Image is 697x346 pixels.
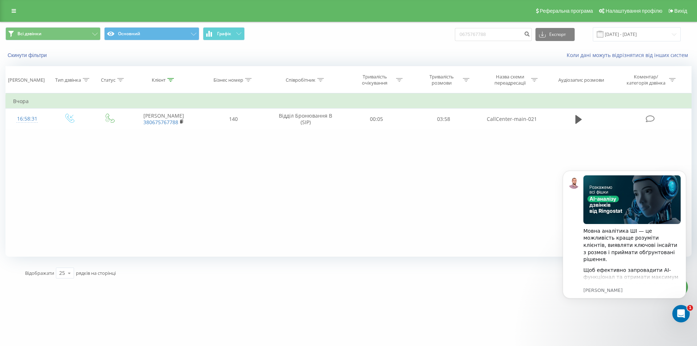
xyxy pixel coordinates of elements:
button: Графік [203,27,245,40]
td: CallCenter-main-021 [477,109,547,130]
td: 03:58 [410,109,477,130]
div: Статус [101,77,115,83]
div: 25 [59,269,65,277]
a: Коли дані можуть відрізнятися вiд інших систем [567,52,692,58]
td: Відділ Бронювання B (SIP) [268,109,343,130]
input: Пошук за номером [455,28,532,41]
div: Тривалість розмови [422,74,461,86]
td: [PERSON_NAME] [129,109,199,130]
div: Назва схеми переадресації [490,74,529,86]
span: Графік [217,31,231,36]
span: Всі дзвінки [17,31,41,37]
span: Реферальна програма [540,8,593,14]
button: Експорт [535,28,575,41]
div: Коментар/категорія дзвінка [625,74,667,86]
iframe: Intercom notifications повідомлення [552,160,697,326]
div: 16:58:31 [13,112,41,126]
div: [PERSON_NAME] [8,77,45,83]
div: Тривалість очікування [355,74,394,86]
td: 00:05 [343,109,410,130]
span: 1 [687,305,693,311]
div: Тип дзвінка [55,77,81,83]
div: Співробітник [286,77,315,83]
button: Скинути фільтри [5,52,50,58]
button: Всі дзвінки [5,27,101,40]
td: Вчора [6,94,692,109]
div: Клієнт [152,77,166,83]
iframe: Intercom live chat [672,305,690,322]
a: 380675767788 [143,119,178,126]
span: рядків на сторінці [76,270,116,276]
span: Відображати [25,270,54,276]
div: Аудіозапис розмови [558,77,604,83]
div: Бізнес номер [213,77,243,83]
button: Основний [104,27,199,40]
span: Налаштування профілю [606,8,662,14]
td: 140 [199,109,268,130]
span: Вихід [674,8,687,14]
